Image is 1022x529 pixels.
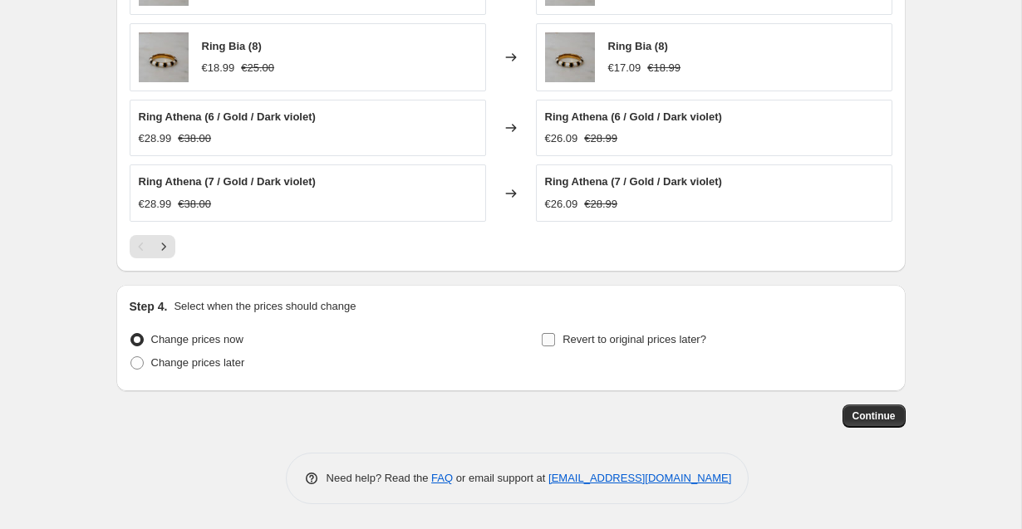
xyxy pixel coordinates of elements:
span: Ring Bia (8) [202,40,262,52]
span: or email support at [453,472,548,484]
strike: €25.00 [241,60,274,76]
img: DSC00765_80x.jpg [139,32,189,82]
span: Need help? Read the [327,472,432,484]
a: FAQ [431,472,453,484]
button: Continue [843,404,906,428]
p: Select when the prices should change [174,298,356,315]
div: €28.99 [139,130,172,147]
span: Ring Bia (8) [608,40,668,52]
span: Ring Athena (6 / Gold / Dark violet) [139,110,316,123]
h2: Step 4. [130,298,168,315]
strike: €28.99 [584,130,617,147]
span: Ring Athena (6 / Gold / Dark violet) [545,110,722,123]
strike: €38.00 [178,196,211,213]
strike: €28.99 [584,196,617,213]
div: €18.99 [202,60,235,76]
strike: €38.00 [178,130,211,147]
div: €17.09 [608,60,641,76]
div: €28.99 [139,196,172,213]
span: Change prices now [151,333,243,345]
strike: €18.99 [647,60,681,76]
nav: Pagination [130,235,175,258]
button: Next [152,235,175,258]
div: €26.09 [545,196,578,213]
span: Ring Athena (7 / Gold / Dark violet) [139,175,316,188]
span: Continue [852,409,896,423]
span: Ring Athena (7 / Gold / Dark violet) [545,175,722,188]
img: DSC00765_80x.jpg [545,32,595,82]
div: €26.09 [545,130,578,147]
span: Change prices later [151,356,245,369]
span: Revert to original prices later? [563,333,706,345]
a: [EMAIL_ADDRESS][DOMAIN_NAME] [548,472,731,484]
